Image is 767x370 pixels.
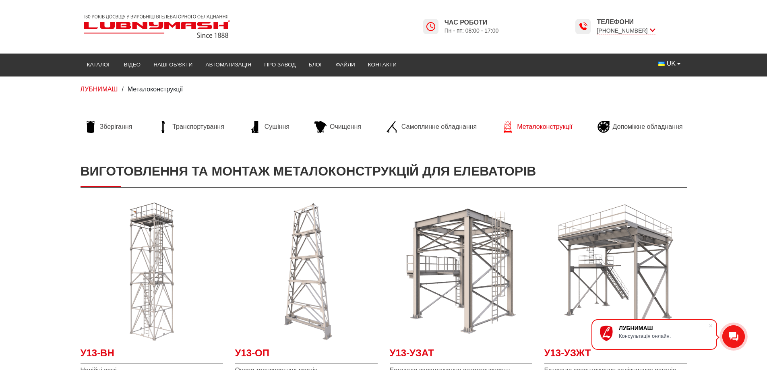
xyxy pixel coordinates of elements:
[100,122,132,131] span: Зберігання
[81,155,687,187] h1: Виготовлення та монтаж металоконструкцій для елеваторів
[81,121,136,133] a: Зберігання
[118,56,147,74] a: Відео
[619,325,708,331] div: ЛУБНИМАШ
[235,346,378,364] a: У13-ОП
[544,346,687,364] a: У13-УЗЖТ
[426,22,436,31] img: Lubnymash time icon
[199,56,258,74] a: Автоматизація
[613,122,683,131] span: Допоміжне обладнання
[658,62,665,66] img: Українська
[81,56,118,74] a: Каталог
[652,56,686,71] button: UK
[444,18,499,27] span: Час роботи
[147,56,199,74] a: Наші об’єкти
[245,121,294,133] a: Сушіння
[444,27,499,35] span: Пн - пт: 08:00 - 17:00
[128,86,183,93] span: Металоконструкції
[81,86,118,93] a: ЛУБНИМАШ
[597,27,655,35] span: [PHONE_NUMBER]
[302,56,329,74] a: Блог
[382,121,481,133] a: Самоплинне обладнання
[172,122,224,131] span: Транспортування
[597,18,655,27] span: Телефони
[81,11,234,41] img: Lubnymash
[578,22,588,31] img: Lubnymash time icon
[517,122,572,131] span: Металоконструкції
[390,346,532,364] a: У13-УЗАТ
[153,121,228,133] a: Транспортування
[593,121,687,133] a: Допоміжне обладнання
[265,122,289,131] span: Сушіння
[258,56,302,74] a: Про завод
[310,121,365,133] a: Очищення
[330,122,361,131] span: Очищення
[122,86,123,93] span: /
[362,56,403,74] a: Контакти
[329,56,362,74] a: Файли
[81,346,223,364] a: У13-ВН
[498,121,576,133] a: Металоконструкції
[619,333,708,339] div: Консультація онлайн.
[667,59,676,68] span: UK
[401,122,477,131] span: Самоплинне обладнання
